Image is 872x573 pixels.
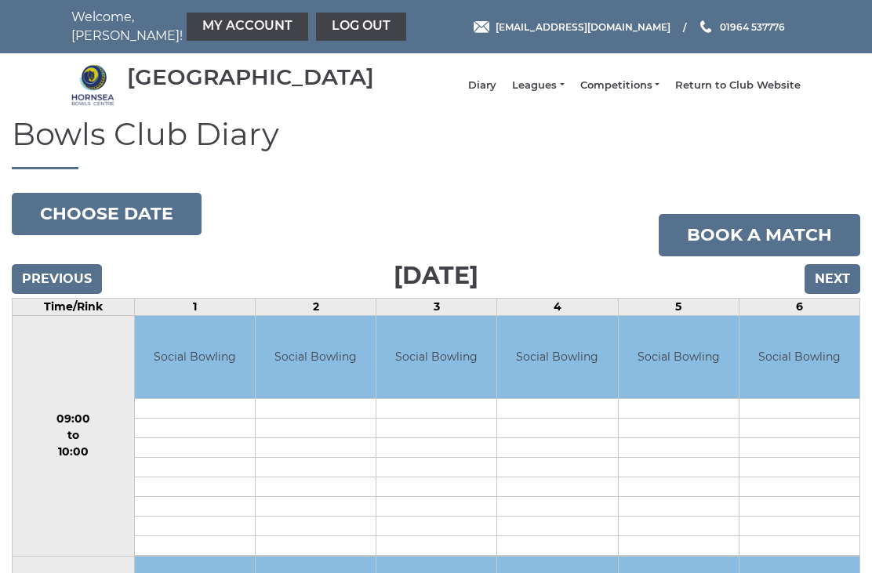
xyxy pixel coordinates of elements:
[512,78,564,92] a: Leagues
[619,316,739,398] td: Social Bowling
[739,299,859,316] td: 6
[675,78,801,92] a: Return to Club Website
[580,78,659,92] a: Competitions
[474,21,489,33] img: Email
[805,264,860,294] input: Next
[187,13,308,41] a: My Account
[12,193,202,235] button: Choose date
[376,299,497,316] td: 3
[700,20,711,33] img: Phone us
[13,316,135,557] td: 09:00 to 10:00
[468,78,496,92] a: Diary
[134,299,255,316] td: 1
[135,316,255,398] td: Social Bowling
[659,214,860,256] a: Book a match
[256,316,376,398] td: Social Bowling
[316,13,406,41] a: Log out
[71,8,362,45] nav: Welcome, [PERSON_NAME]!
[12,264,102,294] input: Previous
[618,299,739,316] td: 5
[71,63,114,107] img: Hornsea Bowls Centre
[255,299,376,316] td: 2
[127,65,374,89] div: [GEOGRAPHIC_DATA]
[698,20,785,34] a: Phone us 01964 537776
[497,316,617,398] td: Social Bowling
[12,117,860,169] h1: Bowls Club Diary
[13,299,135,316] td: Time/Rink
[739,316,859,398] td: Social Bowling
[720,20,785,32] span: 01964 537776
[497,299,618,316] td: 4
[376,316,496,398] td: Social Bowling
[474,20,670,34] a: Email [EMAIL_ADDRESS][DOMAIN_NAME]
[496,20,670,32] span: [EMAIL_ADDRESS][DOMAIN_NAME]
